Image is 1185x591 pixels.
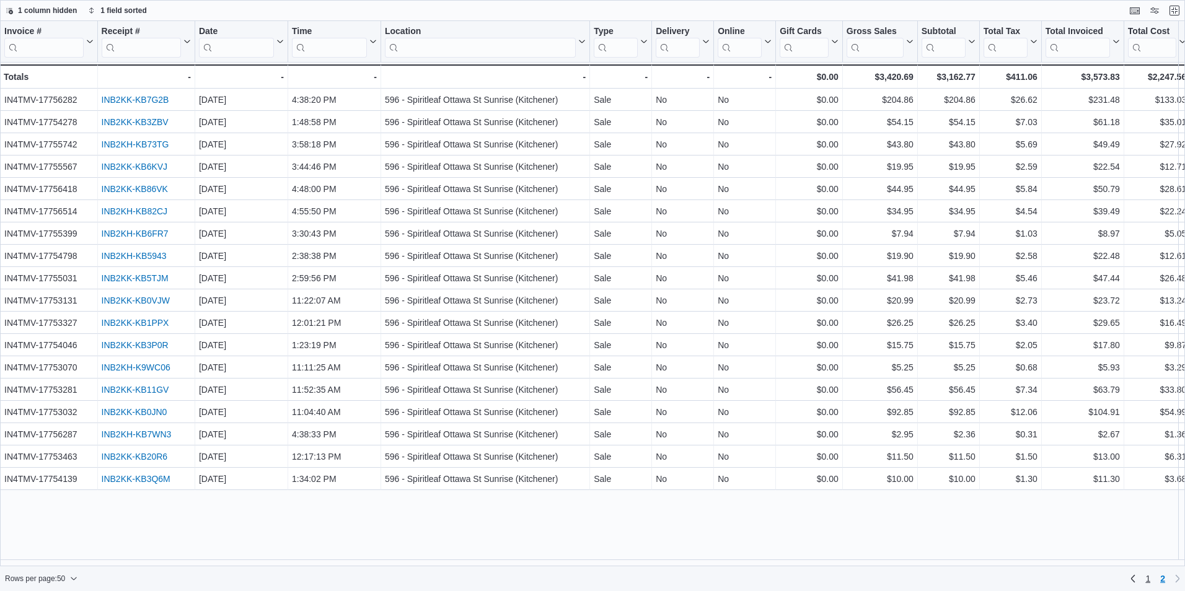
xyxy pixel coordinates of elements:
[984,427,1037,442] div: $0.31
[594,92,648,107] div: Sale
[4,427,94,442] div: IN4TMV-17756287
[656,115,710,129] div: No
[922,26,966,58] div: Subtotal
[984,92,1037,107] div: $26.62
[847,26,904,58] div: Gross Sales
[292,271,377,286] div: 2:59:56 PM
[4,92,94,107] div: IN4TMV-17756282
[718,137,772,152] div: No
[594,405,648,419] div: Sale
[4,204,94,219] div: IN4TMV-17756514
[199,226,284,241] div: [DATE]
[292,69,377,84] div: -
[1126,571,1140,586] a: Previous page
[199,26,274,38] div: Date
[102,407,167,417] a: INB2KK-KB0JN0
[780,26,839,58] button: Gift Cards
[780,26,829,38] div: Gift Cards
[718,271,772,286] div: No
[199,360,284,375] div: [DATE]
[656,159,710,174] div: No
[847,26,904,38] div: Gross Sales
[102,139,169,149] a: INB2KH-KB73TG
[1046,248,1120,263] div: $22.48
[199,159,284,174] div: [DATE]
[1046,338,1120,352] div: $17.80
[984,26,1037,58] button: Total Tax
[718,405,772,419] div: No
[594,159,648,174] div: Sale
[1127,3,1142,18] button: Keyboard shortcuts
[102,318,169,328] a: INB2KK-KB1PPX
[718,338,772,352] div: No
[847,69,914,84] div: $3,420.69
[656,92,710,107] div: No
[292,159,377,174] div: 3:44:46 PM
[199,26,274,58] div: Date
[984,137,1037,152] div: $5.69
[656,226,710,241] div: No
[292,293,377,308] div: 11:22:07 AM
[847,382,914,397] div: $56.45
[1046,405,1120,419] div: $104.91
[718,427,772,442] div: No
[922,159,976,174] div: $19.95
[292,26,367,58] div: Time
[718,248,772,263] div: No
[102,362,170,372] a: INB2KH-K9WC06
[718,204,772,219] div: No
[718,226,772,241] div: No
[594,26,648,58] button: Type
[780,338,839,352] div: $0.00
[1046,360,1120,375] div: $5.93
[922,382,976,397] div: $56.45
[4,271,94,286] div: IN4TMV-17755031
[656,360,710,375] div: No
[594,427,648,442] div: Sale
[292,182,377,196] div: 4:48:00 PM
[594,248,648,263] div: Sale
[594,69,648,84] div: -
[292,26,367,38] div: Time
[984,226,1037,241] div: $1.03
[1046,293,1120,308] div: $23.72
[4,248,94,263] div: IN4TMV-17754798
[385,204,586,219] div: 596 - Spiritleaf Ottawa St Sunrise (Kitchener)
[292,204,377,219] div: 4:55:50 PM
[780,182,839,196] div: $0.00
[922,315,976,330] div: $26.25
[780,159,839,174] div: $0.00
[718,382,772,397] div: No
[656,271,710,286] div: No
[292,226,377,241] div: 3:30:43 PM
[984,271,1037,286] div: $5.46
[4,360,94,375] div: IN4TMV-17753070
[656,26,700,58] div: Delivery
[1167,3,1182,18] button: Exit fullscreen
[292,26,377,58] button: Time
[780,293,839,308] div: $0.00
[847,338,914,352] div: $15.75
[102,273,169,283] a: INB2KK-KB5TJM
[199,204,284,219] div: [DATE]
[385,26,576,58] div: Location
[984,248,1037,263] div: $2.58
[1046,26,1110,38] div: Total Invoiced
[780,115,839,129] div: $0.00
[199,382,284,397] div: [DATE]
[847,248,914,263] div: $19.90
[4,159,94,174] div: IN4TMV-17755567
[199,405,284,419] div: [DATE]
[594,26,638,58] div: Type
[847,26,914,58] button: Gross Sales
[984,338,1037,352] div: $2.05
[385,92,586,107] div: 596 - Spiritleaf Ottawa St Sunrise (Kitchener)
[1,3,82,18] button: 1 column hidden
[847,204,914,219] div: $34.95
[594,204,648,219] div: Sale
[102,26,181,38] div: Receipt #
[847,92,914,107] div: $204.86
[922,248,976,263] div: $19.90
[780,204,839,219] div: $0.00
[922,137,976,152] div: $43.80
